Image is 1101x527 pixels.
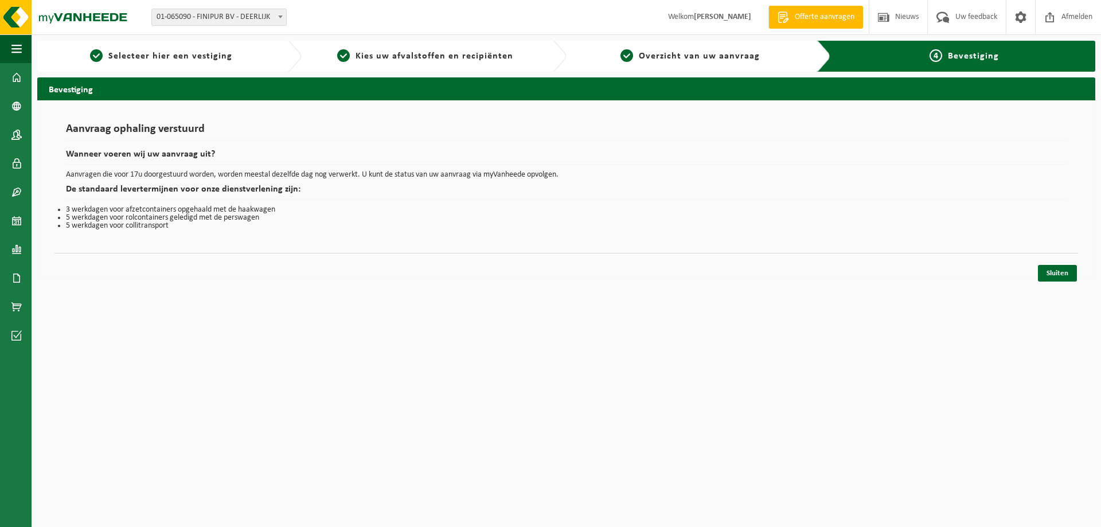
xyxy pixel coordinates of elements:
strong: [PERSON_NAME] [694,13,751,21]
span: 01-065090 - FINIPUR BV - DEERLIJK [151,9,287,26]
h2: De standaard levertermijnen voor onze dienstverlening zijn: [66,185,1067,200]
span: 3 [620,49,633,62]
span: Offerte aanvragen [792,11,857,23]
a: Offerte aanvragen [768,6,863,29]
a: Sluiten [1038,265,1077,282]
h1: Aanvraag ophaling verstuurd [66,123,1067,141]
h2: Bevestiging [37,77,1095,100]
span: 2 [337,49,350,62]
a: 1Selecteer hier een vestiging [43,49,279,63]
span: Bevestiging [948,52,999,61]
li: 3 werkdagen voor afzetcontainers opgehaald met de haakwagen [66,206,1067,214]
a: 2Kies uw afvalstoffen en recipiënten [307,49,543,63]
h2: Wanneer voeren wij uw aanvraag uit? [66,150,1067,165]
a: 3Overzicht van uw aanvraag [572,49,808,63]
li: 5 werkdagen voor collitransport [66,222,1067,230]
span: Selecteer hier een vestiging [108,52,232,61]
span: 1 [90,49,103,62]
li: 5 werkdagen voor rolcontainers geledigd met de perswagen [66,214,1067,222]
span: Overzicht van uw aanvraag [639,52,760,61]
span: 01-065090 - FINIPUR BV - DEERLIJK [152,9,286,25]
p: Aanvragen die voor 17u doorgestuurd worden, worden meestal dezelfde dag nog verwerkt. U kunt de s... [66,171,1067,179]
span: 4 [930,49,942,62]
span: Kies uw afvalstoffen en recipiënten [356,52,513,61]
